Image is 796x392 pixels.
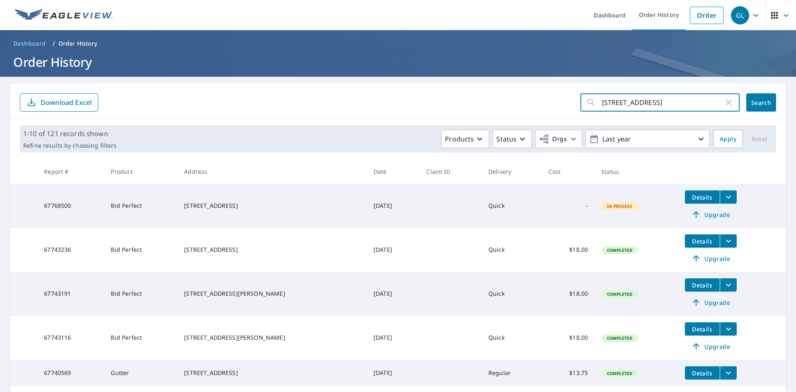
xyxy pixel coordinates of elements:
[482,316,542,360] td: Quick
[685,234,720,248] button: detailsBtn-67743236
[690,253,732,263] span: Upgrade
[685,366,720,380] button: detailsBtn-67740569
[542,159,595,184] th: Cost
[104,159,177,184] th: Product
[720,190,737,204] button: filesDropdownBtn-67768500
[367,184,420,228] td: [DATE]
[496,134,517,144] p: Status
[58,39,97,48] p: Order History
[482,228,542,272] td: Quick
[720,278,737,292] button: filesDropdownBtn-67743191
[37,159,104,184] th: Report #
[367,159,420,184] th: Date
[746,93,776,112] button: Search
[184,202,360,210] div: [STREET_ADDRESS]
[10,37,786,50] nav: breadcrumb
[595,159,678,184] th: Status
[602,370,637,376] span: Completed
[184,246,360,254] div: [STREET_ADDRESS]
[184,290,360,298] div: [STREET_ADDRESS][PERSON_NAME]
[37,184,104,228] td: 67768500
[602,247,637,253] span: Completed
[37,228,104,272] td: 67743236
[535,130,582,148] button: Orgs
[720,366,737,380] button: filesDropdownBtn-67740569
[690,325,715,333] span: Details
[685,296,737,309] a: Upgrade
[482,159,542,184] th: Delivery
[713,130,743,148] button: Apply
[685,252,737,265] a: Upgrade
[602,91,724,114] input: Address, Report #, Claim ID, etc.
[690,369,715,377] span: Details
[104,360,177,386] td: Gutter
[690,281,715,289] span: Details
[720,322,737,336] button: filesDropdownBtn-67743116
[482,360,542,386] td: Regular
[184,369,360,377] div: [STREET_ADDRESS]
[602,335,637,341] span: Completed
[685,322,720,336] button: detailsBtn-67743116
[753,99,769,107] span: Search
[104,316,177,360] td: Bid Perfect
[539,134,567,144] span: Orgs
[599,132,696,146] p: Last year
[690,7,723,24] a: Order
[37,316,104,360] td: 67743116
[37,360,104,386] td: 67740569
[104,184,177,228] td: Bid Perfect
[104,272,177,316] td: Bid Perfect
[184,334,360,342] div: [STREET_ADDRESS][PERSON_NAME]
[690,193,715,201] span: Details
[542,360,595,386] td: $13.75
[720,134,736,144] span: Apply
[53,39,55,49] li: /
[690,341,732,351] span: Upgrade
[367,316,420,360] td: [DATE]
[493,130,532,148] button: Status
[445,134,474,144] p: Products
[542,184,595,228] td: -
[685,278,720,292] button: detailsBtn-67743191
[542,228,595,272] td: $18.00
[690,297,732,307] span: Upgrade
[690,209,732,219] span: Upgrade
[731,6,749,24] div: GL
[104,228,177,272] td: Bid Perfect
[15,9,113,22] img: EV Logo
[685,208,737,221] a: Upgrade
[367,228,420,272] td: [DATE]
[367,272,420,316] td: [DATE]
[690,237,715,245] span: Details
[41,98,92,107] p: Download Excel
[13,39,46,48] span: Dashboard
[482,184,542,228] td: Quick
[602,291,637,297] span: Completed
[441,130,489,148] button: Products
[420,159,482,184] th: Claim ID
[367,360,420,386] td: [DATE]
[602,203,638,209] span: In Process
[542,316,595,360] td: $18.00
[37,272,104,316] td: 67743191
[177,159,367,184] th: Address
[685,340,737,353] a: Upgrade
[10,54,786,71] h1: Order History
[23,142,116,149] p: Refine results by choosing filters
[23,129,116,139] p: 1-10 of 121 records shown
[10,37,49,50] a: Dashboard
[585,130,710,148] button: Last year
[542,272,595,316] td: $18.00
[685,190,720,204] button: detailsBtn-67768500
[482,272,542,316] td: Quick
[20,93,98,112] button: Download Excel
[720,234,737,248] button: filesDropdownBtn-67743236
